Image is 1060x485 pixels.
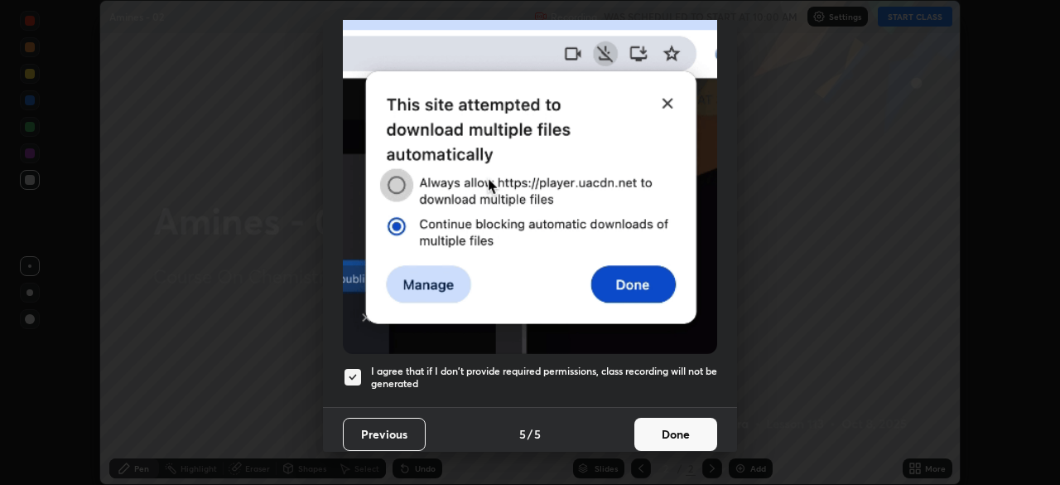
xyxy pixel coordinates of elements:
button: Done [634,418,717,451]
h5: I agree that if I don't provide required permissions, class recording will not be generated [371,365,717,390]
h4: 5 [519,425,526,443]
h4: / [528,425,532,443]
button: Previous [343,418,426,451]
h4: 5 [534,425,541,443]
